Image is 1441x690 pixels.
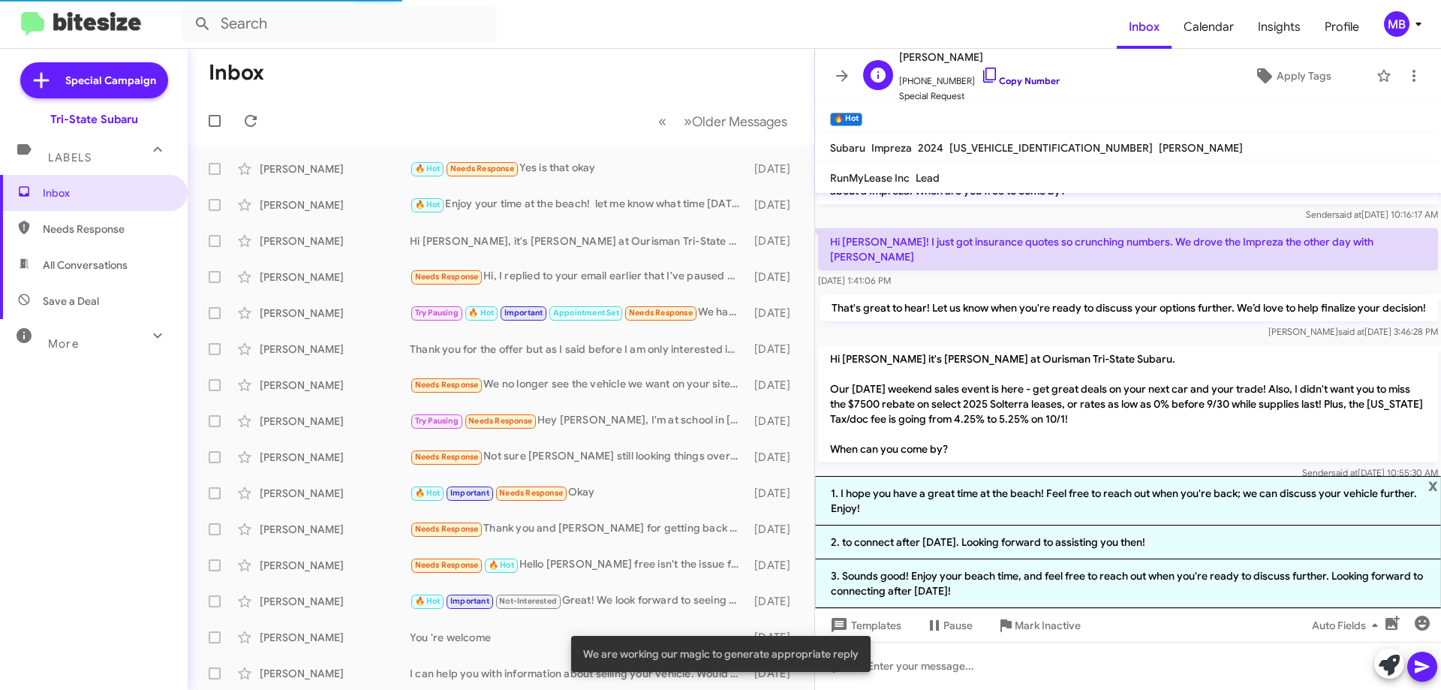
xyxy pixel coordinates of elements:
span: Important [450,596,489,606]
span: [PHONE_NUMBER] [899,66,1060,89]
div: We no longer see the vehicle we want on your site. Thank you for your time [410,376,747,393]
span: Needs Response [499,488,563,498]
span: RunMyLease Inc [830,171,910,185]
div: Okay [410,484,747,502]
span: More [48,337,79,351]
div: [DATE] [747,161,802,176]
span: Appointment Set [553,308,619,318]
span: 🔥 Hot [415,488,441,498]
span: « [658,112,666,131]
button: Auto Fields [1300,612,1396,639]
div: [PERSON_NAME] [260,522,410,537]
span: Sender [DATE] 10:55:30 AM [1302,467,1438,478]
span: Try Pausing [415,308,459,318]
span: 🔥 Hot [468,308,494,318]
span: Impreza [871,141,912,155]
button: Apply Tags [1215,62,1369,89]
div: [DATE] [747,594,802,609]
span: said at [1335,209,1361,220]
span: Apply Tags [1277,62,1331,89]
div: [DATE] [747,234,802,249]
span: Needs Response [415,452,479,462]
div: [PERSON_NAME] [260,234,410,249]
span: Needs Response [415,560,479,570]
button: MB [1371,11,1424,37]
div: Not sure [PERSON_NAME] still looking things over and looking at deals [410,448,747,466]
span: 🔥 Hot [415,164,441,173]
p: Hi [PERSON_NAME]! I just got insurance quotes so crunching numbers. We drove the Impreza the othe... [818,228,1438,270]
div: [DATE] [747,558,802,573]
div: [PERSON_NAME] [260,450,410,465]
div: Hi [PERSON_NAME], it's [PERSON_NAME] at Ourisman Tri-State Subaru. I see you're interested in sel... [410,234,747,249]
div: Hey [PERSON_NAME], I'm at school in [GEOGRAPHIC_DATA] for a while so I'm not entirely sure when I... [410,412,747,429]
input: Search [182,6,497,42]
span: [DATE] 1:41:06 PM [818,275,891,286]
a: Inbox [1117,5,1172,49]
span: [US_VEHICLE_IDENTIFICATION_NUMBER] [949,141,1153,155]
a: Calendar [1172,5,1246,49]
div: [PERSON_NAME] [260,666,410,681]
div: Hi, I replied to your email earlier that I've paused my auto search at this time and will reach o... [410,268,747,285]
span: Templates [827,612,901,639]
div: [DATE] [747,270,802,285]
span: Needs Response [450,164,514,173]
div: Thank you for the offer but as I said before I am only interested in the 2026 outback . [410,342,747,357]
div: We have a meeting scheduled for 11AM [DATE]. [410,304,747,321]
a: Insights [1246,5,1313,49]
div: [DATE] [747,342,802,357]
div: [DATE] [747,522,802,537]
div: Thank you and [PERSON_NAME] for getting back to [GEOGRAPHIC_DATA].... we liked the Solterra but r... [410,520,747,538]
div: [PERSON_NAME] [260,270,410,285]
span: Needs Response [468,416,532,426]
span: We are working our magic to generate appropriate reply [583,646,859,661]
span: Subaru [830,141,865,155]
a: Profile [1313,5,1371,49]
span: Needs Response [415,380,479,390]
span: Needs Response [43,221,170,237]
span: said at [1331,467,1358,478]
div: [PERSON_NAME] [260,306,410,321]
div: [PERSON_NAME] [260,342,410,357]
h1: Inbox [209,61,264,85]
span: 🔥 Hot [415,200,441,209]
div: [DATE] [747,378,802,393]
span: Important [504,308,543,318]
span: Needs Response [629,308,693,318]
div: MB [1384,11,1409,37]
div: [PERSON_NAME] [260,594,410,609]
span: Needs Response [415,524,479,534]
div: I can help you with information about selling your vehicle. Would you like to schedule an appoint... [410,666,747,681]
span: Labels [48,151,92,164]
button: Mark Inactive [985,612,1093,639]
div: Tri-State Subaru [50,112,138,127]
div: You 're welcome [410,630,747,645]
span: All Conversations [43,258,128,273]
p: That's great to hear! Let us know when you're ready to discuss your options further. We’d love to... [820,294,1438,321]
span: Older Messages [692,113,787,130]
div: Great! We look forward to seeing you [DATE] at noon. It's a great opportunity to discuss your veh... [410,592,747,610]
button: Previous [649,106,675,137]
div: [DATE] [747,306,802,321]
span: Auto Fields [1312,612,1384,639]
div: [DATE] [747,197,802,212]
button: Templates [815,612,913,639]
span: Mark Inactive [1015,612,1081,639]
div: [DATE] [747,486,802,501]
span: x [1428,476,1438,494]
a: Copy Number [981,75,1060,86]
span: Important [450,488,489,498]
span: 🔥 Hot [489,560,514,570]
div: [PERSON_NAME] [260,414,410,429]
li: 3. Sounds good! Enjoy your beach time, and feel free to reach out when you're ready to discuss fu... [815,559,1441,608]
div: [PERSON_NAME] [260,558,410,573]
div: [PERSON_NAME] [260,486,410,501]
div: [PERSON_NAME] [260,630,410,645]
span: Lead [916,171,940,185]
div: [PERSON_NAME] [260,197,410,212]
p: Hi [PERSON_NAME] it's [PERSON_NAME] at Ourisman Tri-State Subaru. Our [DATE] weekend sales event ... [818,345,1438,463]
div: Yes is that okay [410,160,747,177]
